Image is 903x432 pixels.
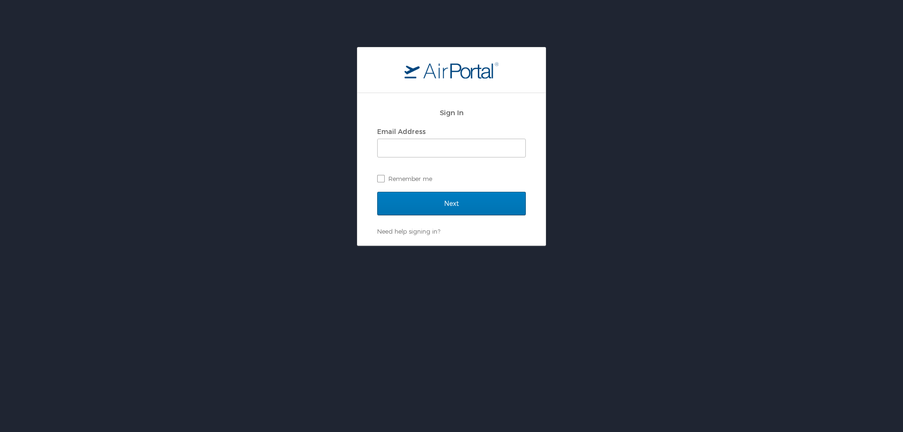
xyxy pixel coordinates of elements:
label: Email Address [377,127,426,135]
img: logo [404,62,499,79]
a: Need help signing in? [377,228,440,235]
h2: Sign In [377,107,526,118]
label: Remember me [377,172,526,186]
input: Next [377,192,526,215]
